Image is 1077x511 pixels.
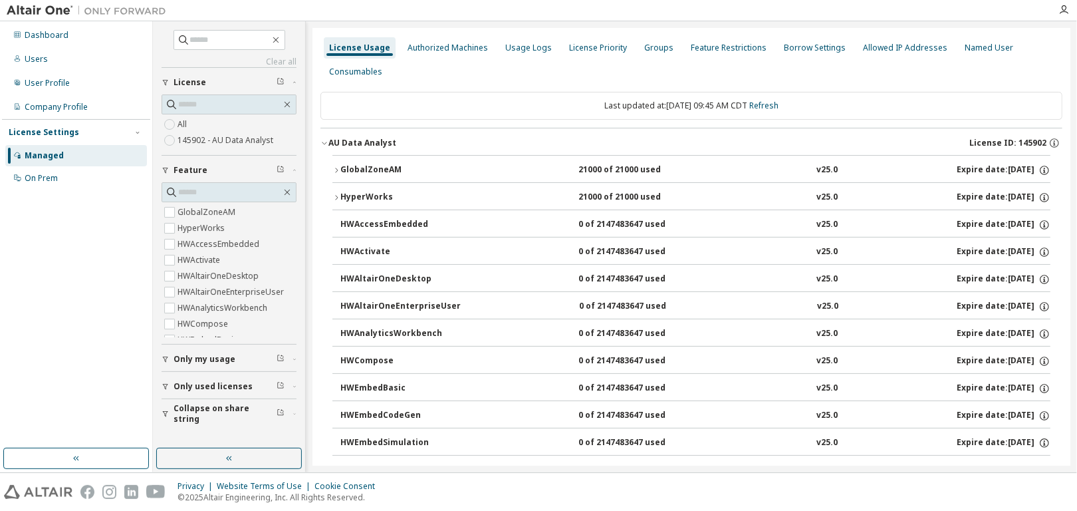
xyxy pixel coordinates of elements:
[505,43,552,53] div: Usage Logs
[817,383,838,395] div: v25.0
[340,164,460,176] div: GlobalZoneAM
[957,464,1050,476] div: Expire date: [DATE]
[340,292,1050,321] button: HWAltairOneEnterpriseUser0 of 2147483647 usedv25.0Expire date:[DATE]
[957,301,1050,313] div: Expire date: [DATE]
[174,381,253,392] span: Only used licenses
[957,437,1050,449] div: Expire date: [DATE]
[25,30,68,41] div: Dashboard
[328,138,396,148] div: AU Data Analyst
[80,485,94,499] img: facebook.svg
[277,165,285,176] span: Clear filter
[340,464,460,476] div: HWEnvisionBase
[340,328,460,340] div: HWAnalyticsWorkbench
[162,345,297,374] button: Only my usage
[817,273,838,285] div: v25.0
[784,43,846,53] div: Borrow Settings
[314,481,383,492] div: Cookie Consent
[863,43,947,53] div: Allowed IP Addresses
[162,57,297,67] a: Clear all
[817,437,838,449] div: v25.0
[340,246,460,258] div: HWActivate
[277,409,285,419] span: Clear filter
[691,43,767,53] div: Feature Restrictions
[817,301,838,313] div: v25.0
[578,192,698,204] div: 21000 of 21000 used
[957,328,1050,340] div: Expire date: [DATE]
[578,219,698,231] div: 0 of 2147483647 used
[817,164,838,176] div: v25.0
[102,485,116,499] img: instagram.svg
[340,355,460,367] div: HWCompose
[340,265,1050,294] button: HWAltairOneDesktop0 of 2147483647 usedv25.0Expire date:[DATE]
[340,219,460,231] div: HWAccessEmbedded
[578,410,698,422] div: 0 of 2147483647 used
[178,236,262,252] label: HWAccessEmbedded
[178,252,223,268] label: HWActivate
[25,54,48,65] div: Users
[178,220,227,236] label: HyperWorks
[340,374,1050,403] button: HWEmbedBasic0 of 2147483647 usedv25.0Expire date:[DATE]
[578,164,698,176] div: 21000 of 21000 used
[340,273,460,285] div: HWAltairOneDesktop
[578,464,698,476] div: 0 of 2147483647 used
[7,4,173,17] img: Altair One
[178,268,261,284] label: HWAltairOneDesktop
[178,116,189,132] label: All
[162,156,297,185] button: Feature
[340,238,1050,267] button: HWActivate0 of 2147483647 usedv25.0Expire date:[DATE]
[817,328,838,340] div: v25.0
[578,355,698,367] div: 0 of 2147483647 used
[174,354,235,365] span: Only my usage
[969,138,1046,148] span: License ID: 145902
[817,246,838,258] div: v25.0
[340,210,1050,240] button: HWAccessEmbedded0 of 2147483647 usedv25.0Expire date:[DATE]
[817,192,838,204] div: v25.0
[329,43,390,53] div: License Usage
[408,43,488,53] div: Authorized Machines
[174,77,206,88] span: License
[817,355,838,367] div: v25.0
[146,485,166,499] img: youtube.svg
[25,150,64,161] div: Managed
[340,410,460,422] div: HWEmbedCodeGen
[578,246,698,258] div: 0 of 2147483647 used
[817,219,838,231] div: v25.0
[162,68,297,97] button: License
[957,273,1050,285] div: Expire date: [DATE]
[340,192,460,204] div: HyperWorks
[817,410,838,422] div: v25.0
[578,383,698,395] div: 0 of 2147483647 used
[340,301,461,313] div: HWAltairOneEnterpriseUser
[174,165,207,176] span: Feature
[340,428,1050,458] button: HWEmbedSimulation0 of 2147483647 usedv25.0Expire date:[DATE]
[178,132,276,148] label: 145902 - AU Data Analyst
[320,92,1062,120] div: Last updated at: [DATE] 09:45 AM CDT
[957,383,1050,395] div: Expire date: [DATE]
[749,100,778,111] a: Refresh
[277,77,285,88] span: Clear filter
[320,128,1062,158] button: AU Data AnalystLicense ID: 145902
[579,301,699,313] div: 0 of 2147483647 used
[217,481,314,492] div: Website Terms of Use
[340,319,1050,349] button: HWAnalyticsWorkbench0 of 2147483647 usedv25.0Expire date:[DATE]
[340,347,1050,376] button: HWCompose0 of 2147483647 usedv25.0Expire date:[DATE]
[578,328,698,340] div: 0 of 2147483647 used
[178,204,238,220] label: GlobalZoneAM
[957,192,1050,204] div: Expire date: [DATE]
[174,403,277,425] span: Collapse on share string
[340,401,1050,430] button: HWEmbedCodeGen0 of 2147483647 usedv25.0Expire date:[DATE]
[178,492,383,503] p: © 2025 Altair Engineering, Inc. All Rights Reserved.
[25,102,88,112] div: Company Profile
[578,273,698,285] div: 0 of 2147483647 used
[340,383,460,395] div: HWEmbedBasic
[965,43,1013,53] div: Named User
[957,355,1050,367] div: Expire date: [DATE]
[178,332,240,348] label: HWEmbedBasic
[957,219,1050,231] div: Expire date: [DATE]
[124,485,138,499] img: linkedin.svg
[178,316,231,332] label: HWCompose
[957,246,1050,258] div: Expire date: [DATE]
[340,456,1050,485] button: HWEnvisionBase0 of 2147483647 usedv25.0Expire date:[DATE]
[162,399,297,428] button: Collapse on share string
[578,437,698,449] div: 0 of 2147483647 used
